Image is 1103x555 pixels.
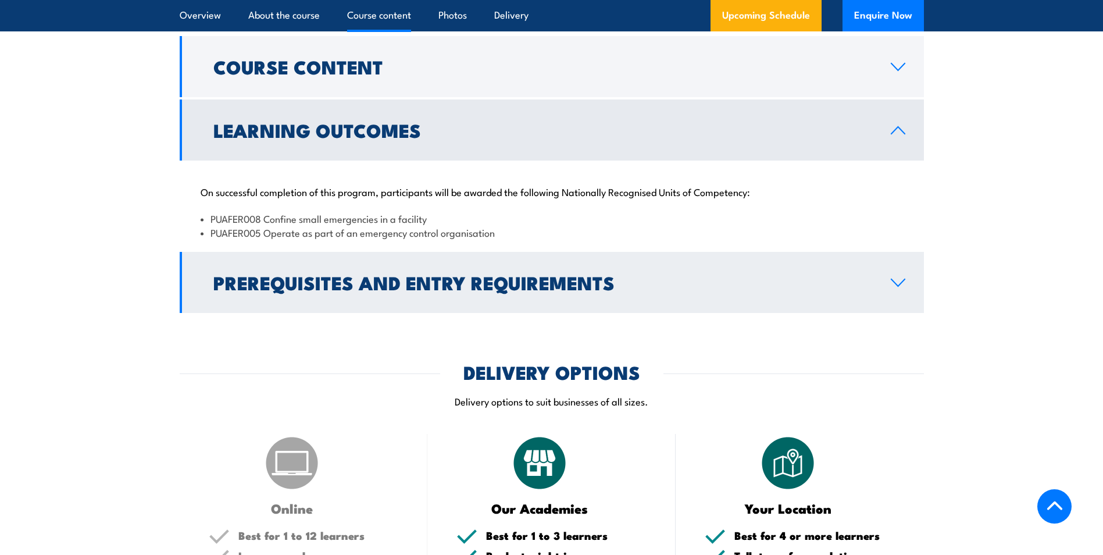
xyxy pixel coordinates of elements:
h5: Best for 1 to 12 learners [238,530,399,541]
h5: Best for 4 or more learners [734,530,895,541]
a: Prerequisites and Entry Requirements [180,252,924,313]
li: PUAFER008 Confine small emergencies in a facility [201,212,903,225]
p: On successful completion of this program, participants will be awarded the following Nationally R... [201,186,903,197]
h3: Your Location [705,501,872,515]
h2: Course Content [213,58,872,74]
h2: DELIVERY OPTIONS [463,364,640,380]
li: PUAFER005 Operate as part of an emergency control organisation [201,226,903,239]
h5: Best for 1 to 3 learners [486,530,647,541]
a: Course Content [180,36,924,97]
h2: Prerequisites and Entry Requirements [213,274,872,290]
h3: Our Academies [456,501,623,515]
h3: Online [209,501,376,515]
p: Delivery options to suit businesses of all sizes. [180,394,924,408]
a: Learning Outcomes [180,99,924,161]
h2: Learning Outcomes [213,122,872,138]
